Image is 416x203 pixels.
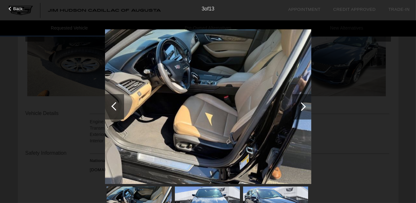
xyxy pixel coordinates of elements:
img: 33fefa4dceb3adbcbf15fc92dca64eee.jpg [105,29,311,184]
a: Appointment [288,7,320,12]
span: 13 [209,6,215,11]
a: Credit Approved [333,7,376,12]
span: 3 [201,6,204,11]
span: Back [13,6,23,11]
a: Trade-In [388,7,410,12]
